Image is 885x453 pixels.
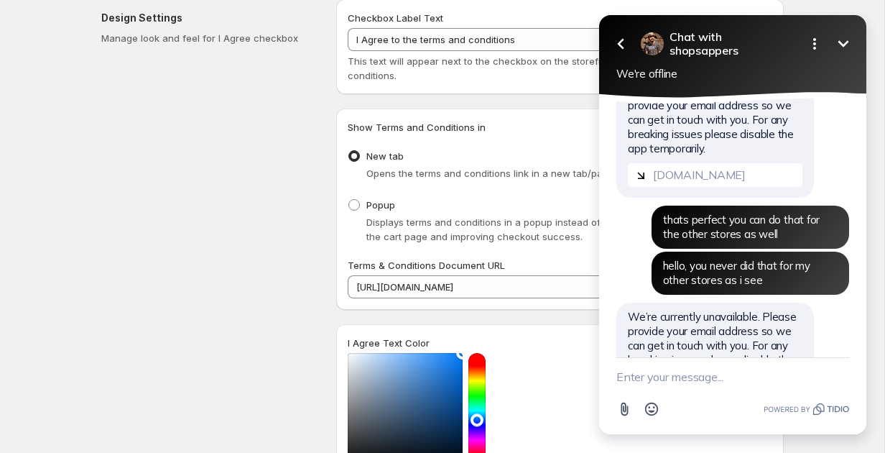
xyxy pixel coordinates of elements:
button: Minimize [249,29,277,58]
span: Opens the terms and conditions link in a new tab/page instead of a popup. [366,168,705,179]
input: Enter your email... [47,163,222,187]
input: https://yourstoredomain.com/termsandconditions.html [348,275,772,298]
span: We're offline [36,67,97,81]
span: Show Terms and Conditions in [348,122,486,133]
span: Chat with [89,30,214,44]
button: Attach file button [30,395,57,423]
h2: Design Settings [101,11,313,25]
span: Terms & Conditions Document URL [348,260,505,271]
a: Powered by Tidio. [183,401,269,418]
span: Checkbox Label Text [348,12,443,24]
button: Open options [220,29,249,58]
span: hello, you never did that for my other stores as i see [83,259,230,287]
textarea: New message [36,358,269,395]
span: We’re currently unavailable. Please provide your email address so we can get in touch with you. F... [47,84,216,155]
span: thats perfect you can do that for the other stores as well [83,213,239,241]
span: Displays terms and conditions in a popup instead of a new page, keeping customers on the cart pag... [366,216,764,242]
span: We’re currently unavailable. Please provide your email address so we can get in touch with you. F... [47,310,216,381]
span: New tab [366,150,404,162]
h2: shopsappers [89,30,214,58]
span: This text will appear next to the checkbox on the storefront for agreeing to terms and conditions. [348,55,735,81]
p: Manage look and feel for I Agree checkbox [101,31,313,45]
button: Open Emoji picker [57,395,85,423]
span: Popup [366,199,395,211]
label: I Agree Text Color [348,336,430,350]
